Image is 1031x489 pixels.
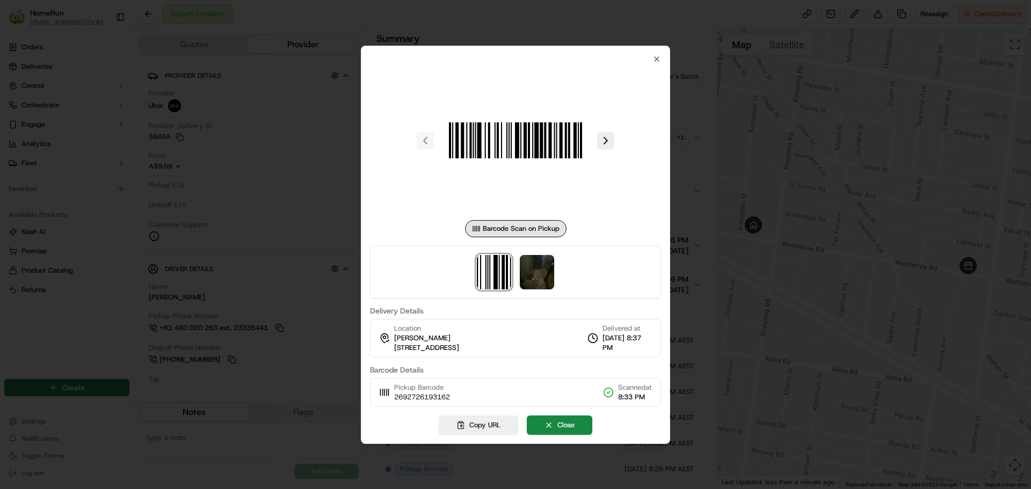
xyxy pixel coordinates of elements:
[527,415,592,435] button: Close
[602,324,652,333] span: Delivered at
[618,383,652,392] span: Scanned at
[438,63,593,218] img: barcode_scan_on_pickup image
[394,333,451,343] span: [PERSON_NAME]
[602,333,652,353] span: [DATE] 8:37 PM
[370,307,661,315] label: Delivery Details
[394,392,450,402] span: 2692726193162
[520,255,554,289] img: photo_proof_of_delivery image
[370,366,661,374] label: Barcode Details
[394,383,450,392] span: Pickup Barcode
[465,220,567,237] div: Barcode Scan on Pickup
[439,415,518,435] button: Copy URL
[477,255,511,289] img: barcode_scan_on_pickup image
[394,343,459,353] span: [STREET_ADDRESS]
[394,324,421,333] span: Location
[618,392,652,402] span: 8:33 PM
